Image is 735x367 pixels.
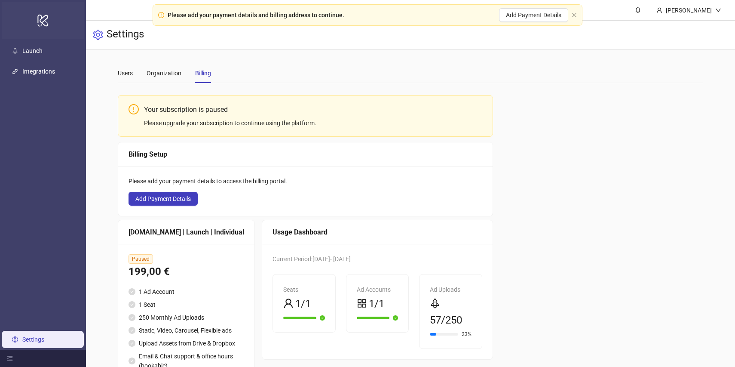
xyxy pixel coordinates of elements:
[357,298,367,308] span: appstore
[129,288,135,295] span: check-circle
[129,327,135,334] span: check-circle
[283,298,294,308] span: user
[462,332,472,337] span: 23%
[430,285,472,294] div: Ad Uploads
[129,339,244,348] li: Upload Assets from Drive & Dropbox
[129,313,244,322] li: 250 Monthly Ad Uploads
[129,358,135,364] span: check-circle
[107,28,144,42] h3: Settings
[7,355,13,361] span: menu-fold
[118,68,133,78] div: Users
[295,296,311,312] span: 1/1
[357,285,398,294] div: Ad Accounts
[430,312,462,329] span: 57/250
[195,68,211,78] div: Billing
[22,68,55,75] a: Integrations
[129,176,482,186] div: Please add your payment details to access the billing portal.
[273,256,351,262] span: Current Period: [DATE] - [DATE]
[393,315,398,321] span: check-circle
[129,254,153,264] span: Paused
[129,192,198,206] button: Add Payment Details
[656,7,662,13] span: user
[283,285,325,294] div: Seats
[129,264,244,280] div: 199,00 €
[129,287,244,296] li: 1 Ad Account
[430,298,440,308] span: rocket
[168,10,344,20] div: Please add your payment details and billing address to continue.
[129,301,135,308] span: check-circle
[135,195,191,202] span: Add Payment Details
[22,336,44,343] a: Settings
[499,8,568,22] button: Add Payment Details
[572,12,577,18] button: close
[662,6,715,15] div: [PERSON_NAME]
[320,315,325,321] span: check-circle
[144,118,482,128] div: Please upgrade your subscription to continue using the platform.
[273,227,482,237] div: Usage Dashboard
[129,340,135,347] span: check-circle
[147,68,181,78] div: Organization
[144,104,482,115] div: Your subscription is paused
[129,300,244,309] li: 1 Seat
[129,314,135,321] span: check-circle
[369,296,384,312] span: 1/1
[129,149,482,160] div: Billing Setup
[158,12,164,18] span: exclamation-circle
[715,7,721,13] span: down
[506,12,561,19] span: Add Payment Details
[93,30,103,40] span: setting
[635,7,641,13] span: bell
[129,104,139,114] span: exclamation-circle
[129,227,244,237] div: [DOMAIN_NAME] | Launch | Individual
[22,47,43,54] a: Launch
[129,326,244,335] li: Static, Video, Carousel, Flexible ads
